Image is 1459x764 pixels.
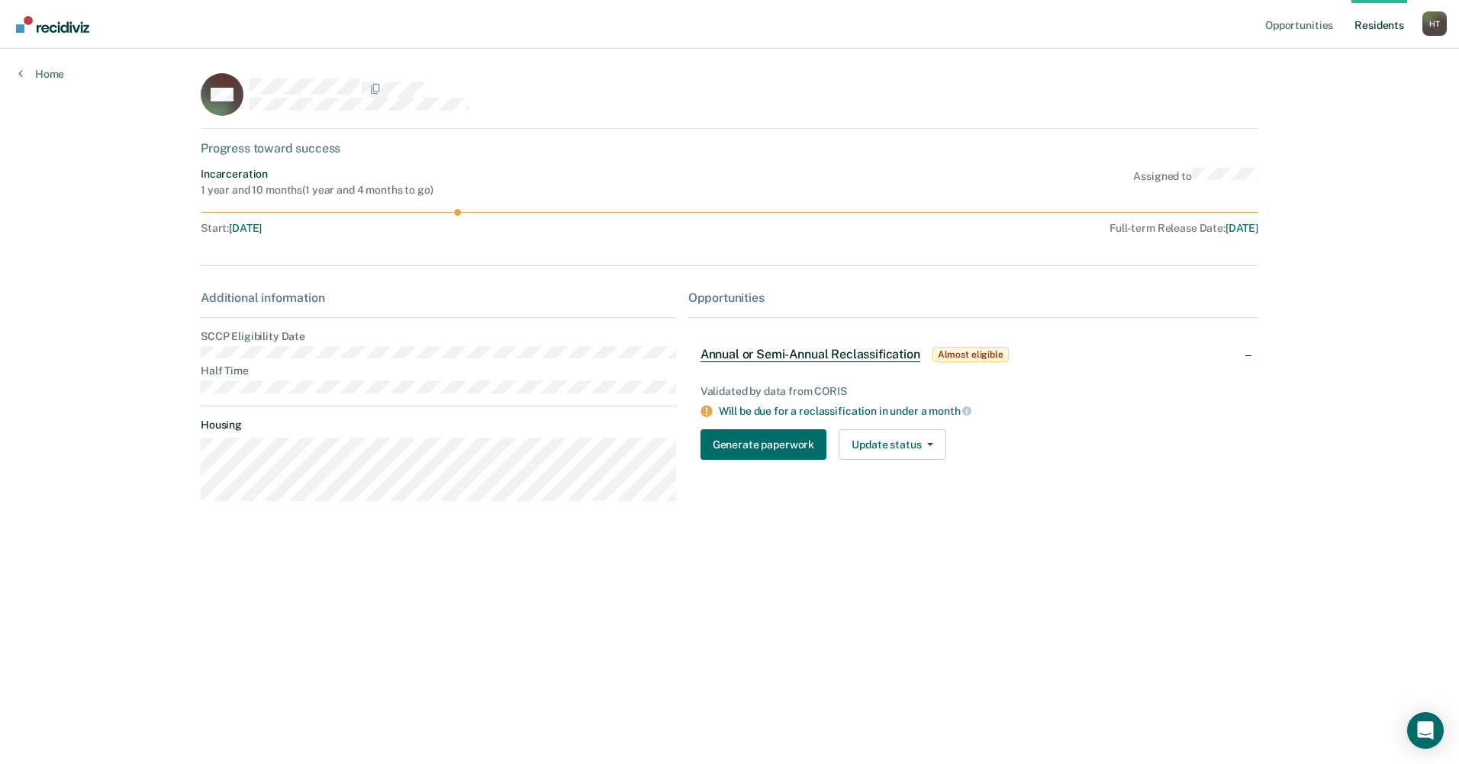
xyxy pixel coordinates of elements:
[719,404,1246,418] div: Will be due for a reclassification in under a month
[201,364,676,377] dt: Half Time
[201,222,683,235] div: Start :
[201,141,1258,156] div: Progress toward success
[701,385,1246,398] div: Validated by data from CORIS
[201,291,676,305] div: Additional information
[201,184,433,197] div: 1 year and 10 months ( 1 year and 4 months to go )
[688,291,1258,305] div: Opportunities
[1422,11,1447,36] button: Profile dropdown button
[701,429,833,460] a: Navigate to form link
[18,67,64,81] a: Home
[201,419,676,432] dt: Housing
[16,16,89,33] img: Recidiviz
[1225,222,1258,234] span: [DATE]
[1422,11,1447,36] div: H T
[839,429,946,460] button: Update status
[701,347,920,362] span: Annual or Semi-Annual Reclassification
[1133,168,1258,197] div: Assigned to
[1407,712,1444,749] div: Open Intercom Messenger
[689,222,1258,235] div: Full-term Release Date :
[201,168,433,181] div: Incarceration
[688,330,1258,379] div: Annual or Semi-Annual ReclassificationAlmost eligible
[932,347,1009,362] span: Almost eligible
[201,330,676,343] dt: SCCP Eligibility Date
[229,222,262,234] span: [DATE]
[701,429,826,460] button: Generate paperwork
